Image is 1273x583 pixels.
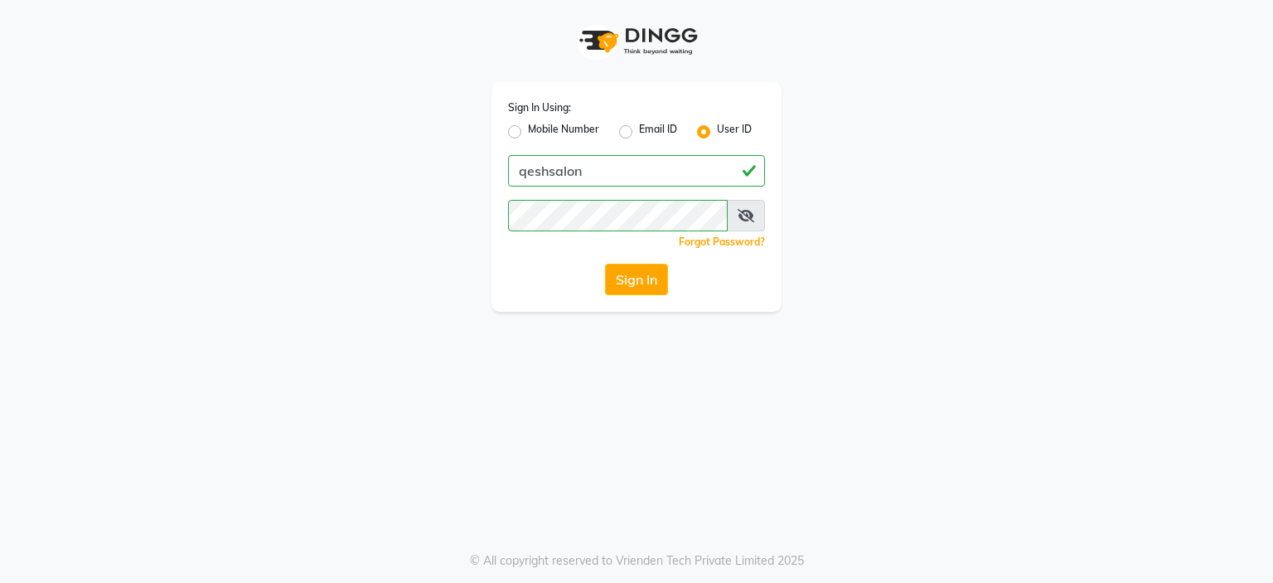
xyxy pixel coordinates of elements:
[570,17,703,66] img: logo1.svg
[605,264,668,295] button: Sign In
[528,122,599,142] label: Mobile Number
[508,100,571,115] label: Sign In Using:
[639,122,677,142] label: Email ID
[679,236,765,248] a: Forgot Password?
[717,122,752,142] label: User ID
[508,155,765,187] input: Username
[508,200,728,231] input: Username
